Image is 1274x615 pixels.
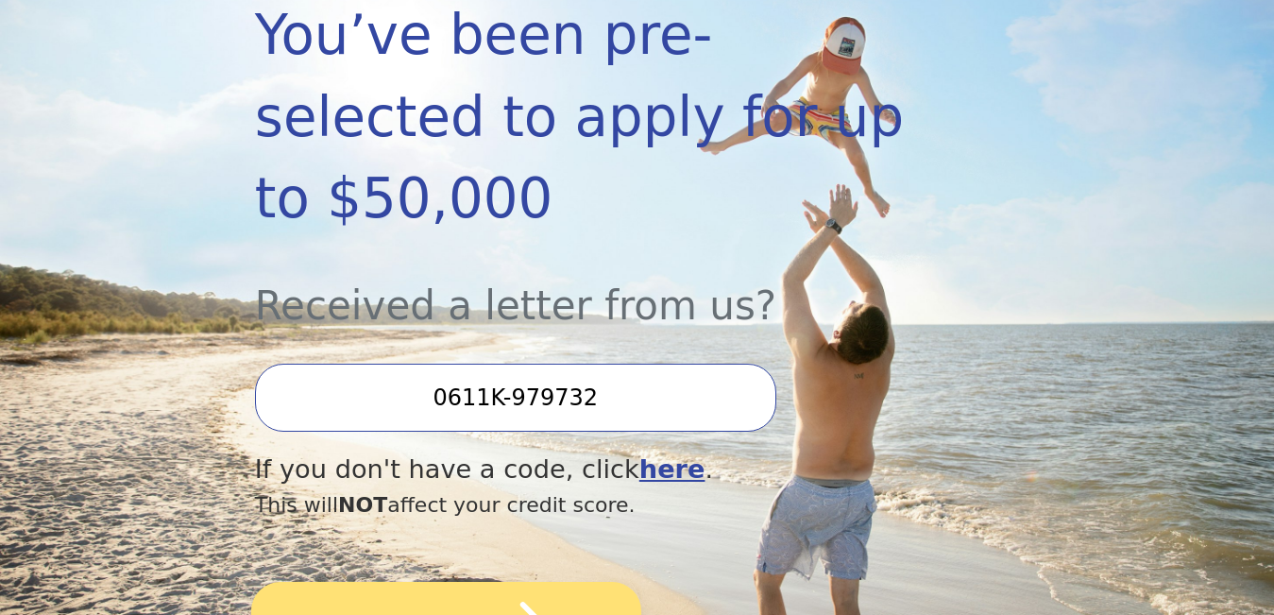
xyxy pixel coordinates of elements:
[255,489,905,521] div: This will affect your credit score.
[255,364,776,432] input: Enter your Offer Code:
[639,454,705,484] a: here
[338,493,387,517] span: NOT
[255,451,905,489] div: If you don't have a code, click .
[255,240,905,335] div: Received a letter from us?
